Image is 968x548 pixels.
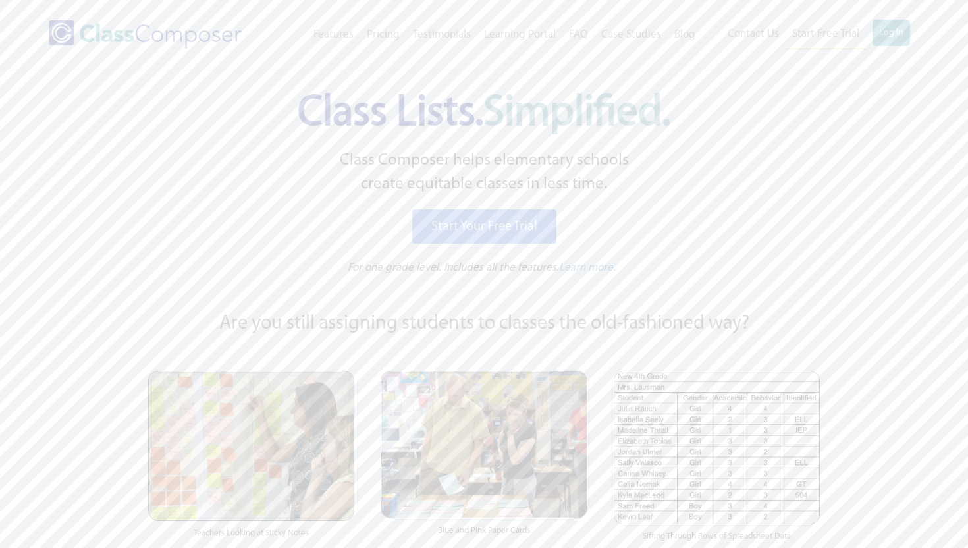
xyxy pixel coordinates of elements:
img: Blue and Pink Paper Cards [381,371,587,518]
img: Teachers Looking at Sticky Notes [148,371,354,521]
a: Features [307,20,360,49]
a: Pricing [360,20,406,49]
p: Are you still assigning students to classes the old-fashioned way? [148,310,820,339]
span: For one grade level. Includes all the features. [348,262,559,273]
a: Start Your Free Trial [412,209,556,244]
a: Start Free Trial [786,20,866,49]
a: FAQ [562,20,595,49]
p: Class Composer helps elementary schools create equitable classes in less time. [146,149,822,197]
a: Testimonials [406,20,477,49]
nav: Header Menu [276,20,702,49]
nav: Header Menu [702,20,910,49]
a: Case Studies [595,20,668,49]
span: Start Your Free Trial [431,220,537,233]
a: Log In [873,20,910,46]
span: Learn more. [559,262,616,273]
img: Class Composer [49,20,242,49]
span: Simplified. [483,92,670,135]
a: Learning Portal [477,20,562,49]
span: Class Lists. [298,92,670,135]
a: Contact Us [721,20,786,49]
img: Spreadsheets [614,371,820,524]
a: Learn more. [559,260,616,277]
a: Blog [668,20,702,49]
